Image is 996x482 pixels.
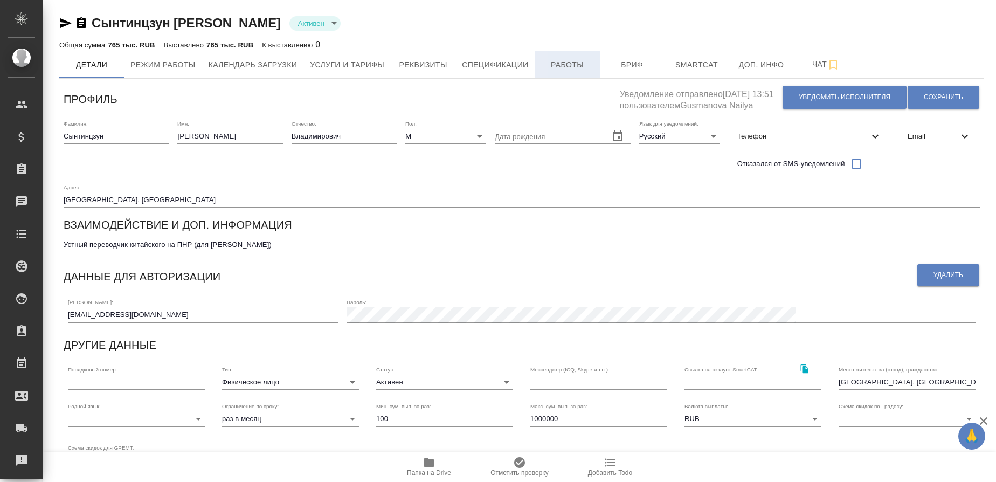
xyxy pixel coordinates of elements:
button: Сохранить [908,86,979,109]
label: Тип: [222,367,232,372]
button: Скопировать ссылку [75,17,88,30]
h6: Взаимодействие и доп. информация [64,216,292,233]
span: Email [908,131,958,142]
label: Валюта выплаты: [684,404,728,409]
div: Email [899,125,980,148]
label: Пол: [405,121,417,126]
span: Бриф [606,58,658,72]
p: 765 тыс. RUB [108,41,155,49]
span: Smartcat [671,58,723,72]
h6: Профиль [64,91,117,108]
button: Папка на Drive [384,452,474,482]
span: Спецификации [462,58,528,72]
span: Добавить Todo [588,469,632,477]
label: Мин. сум. вып. за раз: [376,404,431,409]
button: Активен [295,19,328,28]
h5: Уведомление отправлено [DATE] 13:51 пользователем Gusmanova Nailya [620,83,782,112]
span: Отметить проверку [490,469,548,477]
span: Детали [66,58,117,72]
label: Имя: [177,121,189,126]
span: Услуги и тарифы [310,58,384,72]
p: Выставлено [164,41,207,49]
div: Русский [639,129,720,144]
textarea: Устный переводчик китайского на ПНР (для [PERSON_NAME]) [64,240,980,249]
button: Скопировать ссылку [793,358,815,380]
span: Удалить [933,271,963,280]
span: Чат [800,58,852,71]
label: Ограничение по сроку: [222,404,279,409]
label: Схема скидок по Традосу: [839,404,903,409]
div: Активен [376,375,513,390]
span: Доп. инфо [736,58,787,72]
label: Схема скидок для GPEMT: [68,445,134,450]
button: Уведомить исполнителя [783,86,907,109]
div: Физическое лицо [222,375,359,390]
label: Пароль: [347,300,366,305]
span: Сохранить [924,93,963,102]
label: [PERSON_NAME]: [68,300,113,305]
div: Телефон [729,125,890,148]
label: Родной язык: [68,404,101,409]
span: Режим работы [130,58,196,72]
div: RUB [684,411,821,426]
h6: Другие данные [64,336,156,354]
span: 🙏 [963,425,981,447]
p: 765 тыс. RUB [206,41,253,49]
p: К выставлению [262,41,315,49]
button: Добавить Todo [565,452,655,482]
button: Удалить [917,264,979,286]
h6: Данные для авторизации [64,268,220,285]
span: Реквизиты [397,58,449,72]
label: Мессенджер (ICQ, Skype и т.п.): [530,367,610,372]
label: Адрес: [64,184,80,190]
label: Ссылка на аккаунт SmartCAT: [684,367,758,372]
label: Отчество: [292,121,316,126]
a: Сынтинцзун [PERSON_NAME] [92,16,281,30]
label: Язык для уведомлений: [639,121,698,126]
label: Макс. сум. вып. за раз: [530,404,587,409]
div: Активен [289,16,341,31]
p: Общая сумма [59,41,108,49]
label: Статус: [376,367,395,372]
svg: Подписаться [827,58,840,71]
span: Отказался от SMS-уведомлений [737,159,845,169]
span: Работы [542,58,593,72]
div: 0 [262,38,320,51]
span: Папка на Drive [407,469,451,477]
span: Календарь загрузки [209,58,298,72]
div: М [405,129,486,144]
span: Телефон [737,131,869,142]
label: Фамилия: [64,121,88,126]
div: раз в месяц [222,411,359,426]
span: Уведомить исполнителя [799,93,890,102]
button: 🙏 [958,423,985,450]
button: Скопировать ссылку для ЯМессенджера [59,17,72,30]
label: Порядковый номер: [68,367,117,372]
button: Отметить проверку [474,452,565,482]
label: Место жительства (город), гражданство: [839,367,939,372]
